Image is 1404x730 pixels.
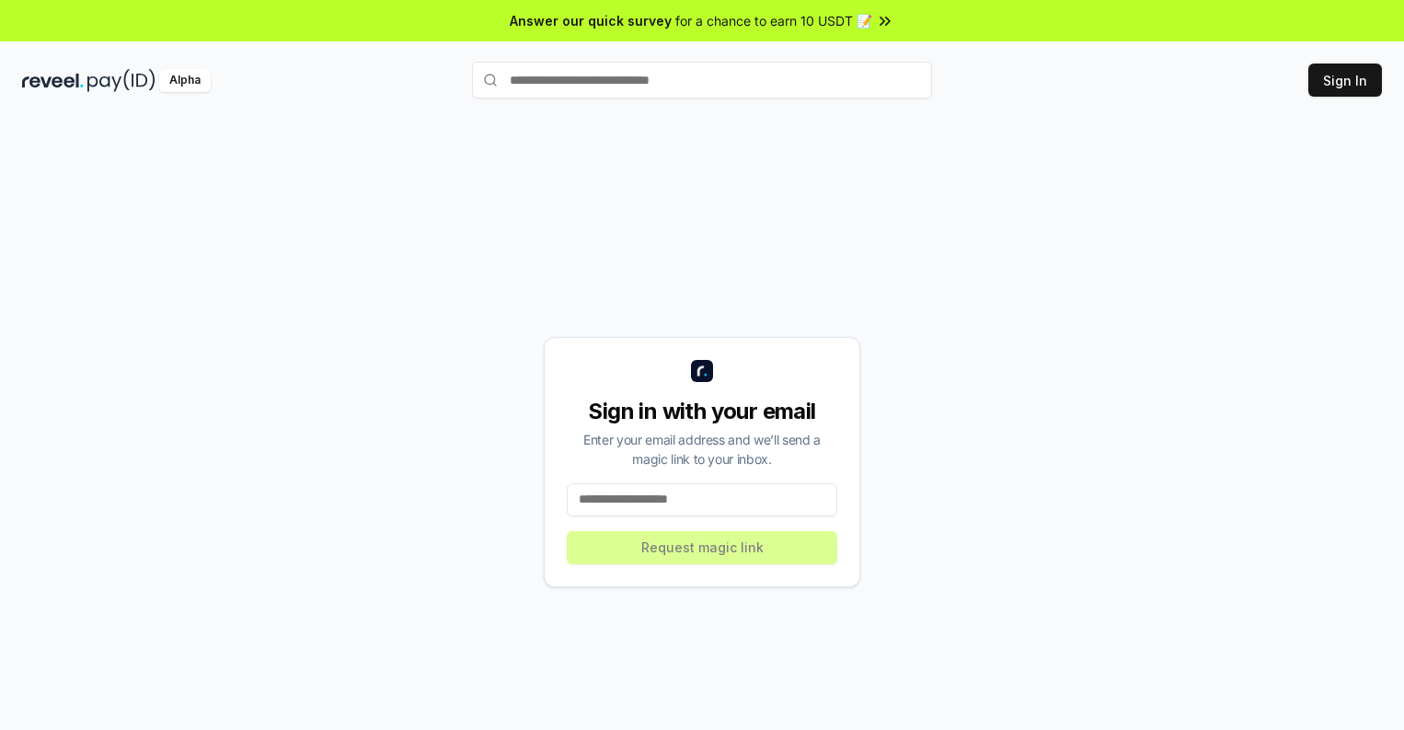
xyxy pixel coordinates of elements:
[22,69,84,92] img: reveel_dark
[87,69,155,92] img: pay_id
[567,397,837,426] div: Sign in with your email
[675,11,872,30] span: for a chance to earn 10 USDT 📝
[691,360,713,382] img: logo_small
[159,69,211,92] div: Alpha
[567,430,837,469] div: Enter your email address and we’ll send a magic link to your inbox.
[510,11,672,30] span: Answer our quick survey
[1308,64,1382,97] button: Sign In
